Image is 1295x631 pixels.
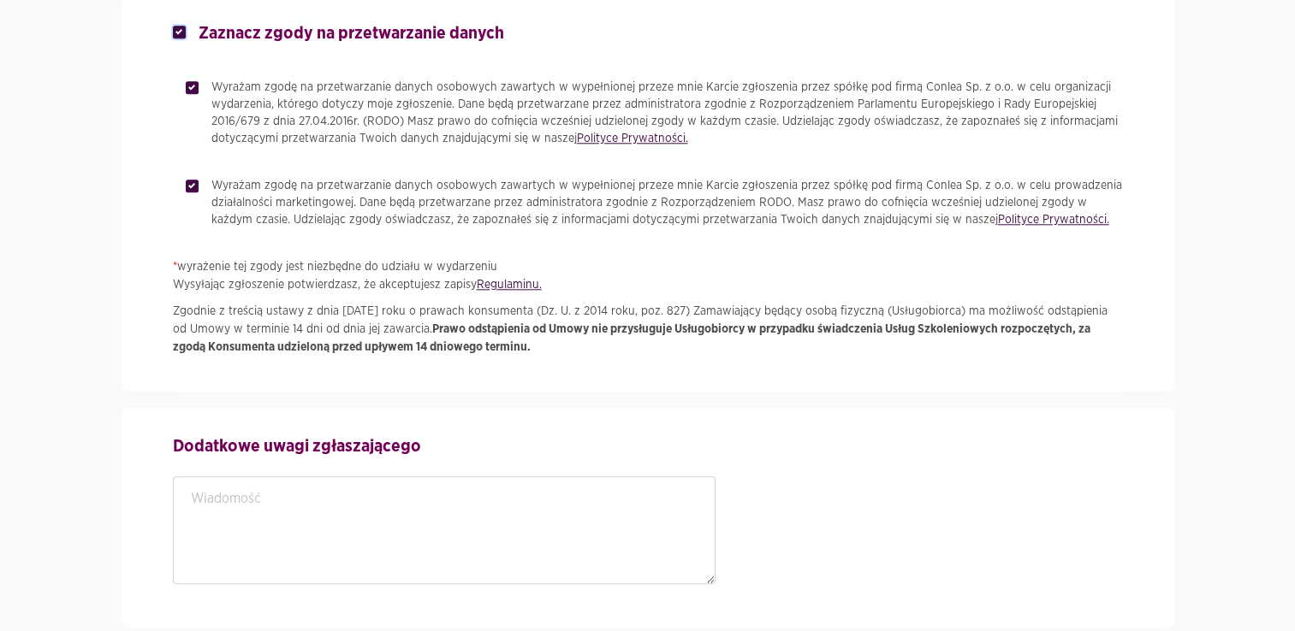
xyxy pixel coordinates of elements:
a: Regulaminu. [477,279,542,291]
p: Zgodnie z treścią ustawy z dnia [DATE] roku o prawach konsumenta (Dz. U. z 2014 roku, poz. 827) Z... [173,303,1123,357]
a: Polityce Prywatności. [998,214,1109,226]
strong: Dodatkowe uwagi zgłaszającego [173,438,421,455]
span: Wysyłając zgłoszenie potwierdzasz, że akceptujesz zapisy [173,279,542,291]
p: wyrażenie tej zgody jest niezbędne do udziału w wydarzeniu [173,258,1123,294]
strong: Zaznacz zgody na przetwarzanie danych [199,25,504,42]
p: Wyrażam zgodę na przetwarzanie danych osobowych zawartych w wypełnionej przeze mnie Karcie zgłosz... [211,79,1123,147]
strong: Prawo odstąpienia od Umowy nie przysługuje Usługobiorcy w przypadku świadczenia Usług Szkoleniowy... [173,323,1090,353]
p: Wyrażam zgodę na przetwarzanie danych osobowych zawartych w wypełnionej przeze mnie Karcie zgłosz... [211,177,1123,228]
a: Polityce Prywatności. [577,133,688,144]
